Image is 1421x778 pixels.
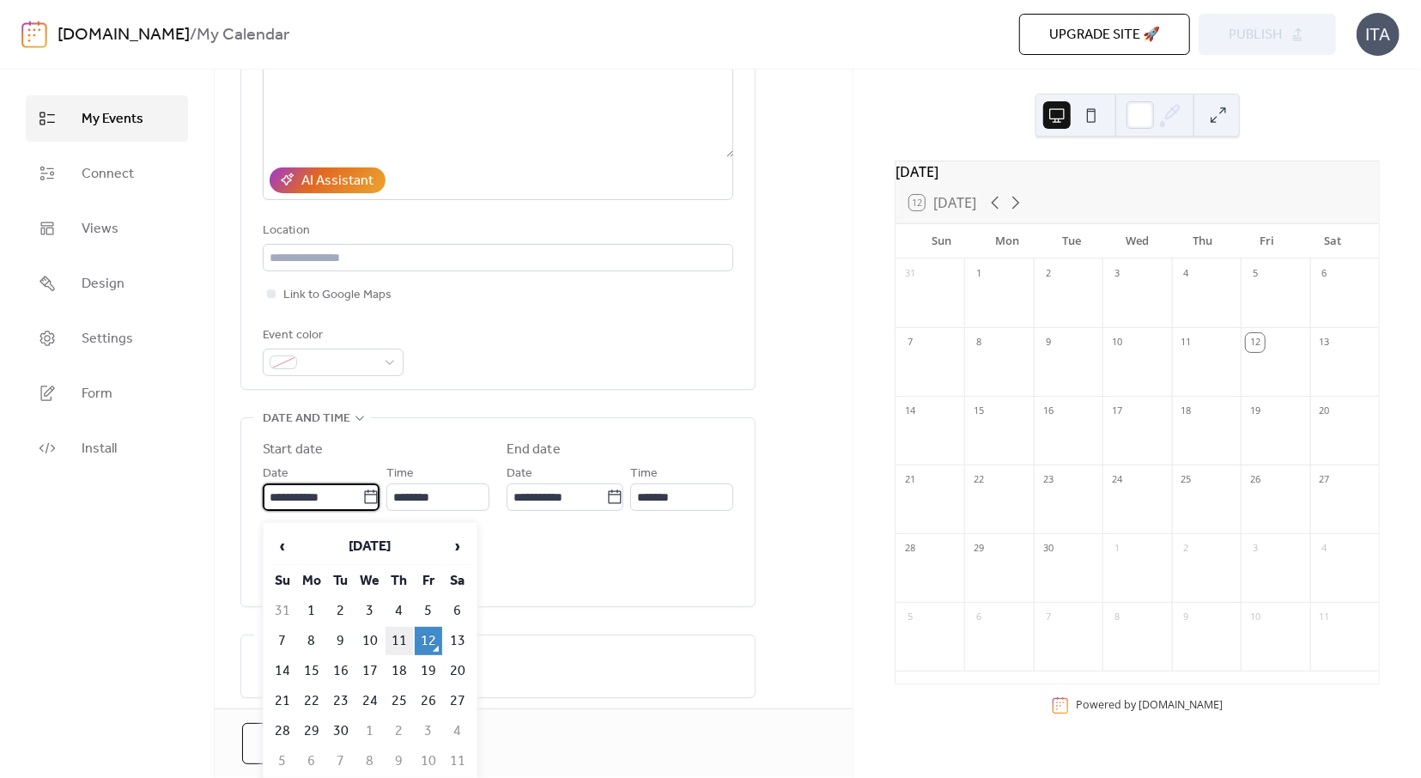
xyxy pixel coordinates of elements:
[901,333,920,352] div: 7
[327,687,355,715] td: 23
[263,440,323,460] div: Start date
[415,687,442,715] td: 26
[1139,697,1223,712] a: [DOMAIN_NAME]
[1315,333,1334,352] div: 13
[444,657,471,685] td: 20
[386,627,413,655] td: 11
[386,597,413,625] td: 4
[1315,264,1334,283] div: 6
[386,464,414,484] span: Time
[242,723,355,764] a: Cancel
[26,205,188,252] a: Views
[263,221,730,241] div: Location
[1177,333,1196,352] div: 11
[1039,608,1058,627] div: 7
[270,529,295,563] span: ‹
[298,567,325,595] th: Mo
[386,687,413,715] td: 25
[356,687,384,715] td: 24
[1315,471,1334,489] div: 27
[1315,608,1334,627] div: 11
[269,687,296,715] td: 21
[26,370,188,416] a: Form
[269,747,296,775] td: 5
[1039,333,1058,352] div: 9
[26,260,188,307] a: Design
[444,627,471,655] td: 13
[630,464,658,484] span: Time
[445,529,471,563] span: ›
[415,747,442,775] td: 10
[415,567,442,595] th: Fr
[327,567,355,595] th: Tu
[969,539,988,558] div: 29
[269,627,296,655] td: 7
[1049,25,1160,46] span: Upgrade site 🚀
[901,608,920,627] div: 5
[1076,697,1223,712] div: Powered by
[82,109,143,130] span: My Events
[1105,224,1170,258] div: Wed
[901,402,920,421] div: 14
[283,285,392,306] span: Link to Google Maps
[969,471,988,489] div: 22
[444,567,471,595] th: Sa
[909,224,975,258] div: Sun
[82,274,124,295] span: Design
[444,597,471,625] td: 6
[415,597,442,625] td: 5
[386,717,413,745] td: 2
[327,597,355,625] td: 2
[26,150,188,197] a: Connect
[1108,333,1126,352] div: 10
[1177,264,1196,283] div: 4
[444,687,471,715] td: 27
[356,627,384,655] td: 10
[1169,224,1235,258] div: Thu
[386,657,413,685] td: 18
[969,608,988,627] div: 6
[896,161,1379,182] div: [DATE]
[1246,333,1265,352] div: 12
[82,164,134,185] span: Connect
[58,19,190,52] a: [DOMAIN_NAME]
[327,627,355,655] td: 9
[1039,471,1058,489] div: 23
[969,333,988,352] div: 8
[298,747,325,775] td: 6
[327,657,355,685] td: 16
[197,19,289,52] b: My Calendar
[26,315,188,362] a: Settings
[444,717,471,745] td: 4
[1246,471,1265,489] div: 26
[1246,608,1265,627] div: 10
[444,747,471,775] td: 11
[298,657,325,685] td: 15
[969,402,988,421] div: 15
[1246,539,1265,558] div: 3
[327,747,355,775] td: 7
[1300,224,1365,258] div: Sat
[298,687,325,715] td: 22
[1039,402,1058,421] div: 16
[82,384,112,404] span: Form
[1039,539,1058,558] div: 30
[969,264,988,283] div: 1
[1235,224,1300,258] div: Fri
[1108,471,1126,489] div: 24
[386,567,413,595] th: Th
[356,567,384,595] th: We
[507,440,561,460] div: End date
[1039,264,1058,283] div: 2
[1177,608,1196,627] div: 9
[298,597,325,625] td: 1
[298,528,442,565] th: [DATE]
[1108,402,1126,421] div: 17
[298,627,325,655] td: 8
[415,627,442,655] td: 12
[1177,402,1196,421] div: 18
[1040,224,1105,258] div: Tue
[21,21,47,48] img: logo
[327,717,355,745] td: 30
[356,717,384,745] td: 1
